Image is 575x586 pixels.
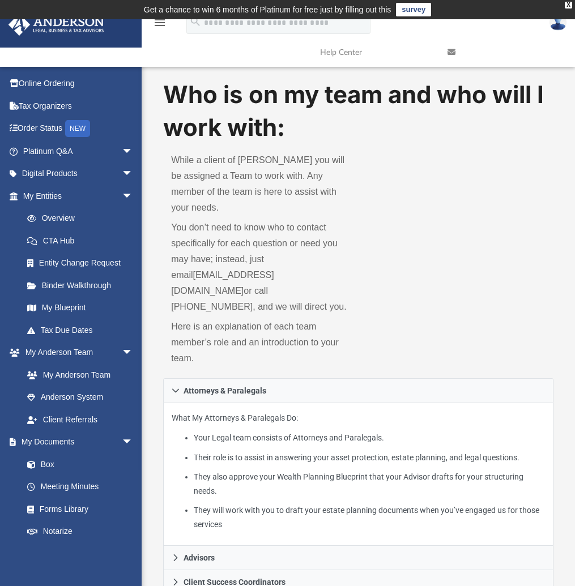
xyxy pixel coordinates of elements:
li: Their role is to assist in answering your asset protection, estate planning, and legal questions. [194,451,544,465]
a: My Documentsarrow_drop_down [8,431,144,454]
span: arrow_drop_down [122,341,144,365]
div: Get a chance to win 6 months of Platinum for free just by filling out this [144,3,391,16]
div: close [565,2,572,8]
p: Here is an explanation of each team member’s role and an introduction to your team. [171,319,350,366]
span: Client Success Coordinators [184,578,286,586]
a: Binder Walkthrough [16,274,150,297]
a: [EMAIL_ADDRESS][DOMAIN_NAME] [171,270,274,296]
a: Overview [16,207,150,230]
div: NEW [65,120,90,137]
p: What My Attorneys & Paralegals Do: [172,411,545,531]
a: Help Center [312,30,439,75]
a: Order StatusNEW [8,117,150,140]
a: My Anderson Teamarrow_drop_down [8,341,144,364]
a: Forms Library [16,498,139,520]
li: They also approve your Wealth Planning Blueprint that your Advisor drafts for your structuring ne... [194,470,544,498]
a: My Blueprint [16,297,144,319]
a: Meeting Minutes [16,476,144,498]
span: arrow_drop_down [122,542,144,566]
a: survey [396,3,431,16]
a: My Anderson Team [16,363,139,386]
a: CTA Hub [16,229,150,252]
i: search [189,15,202,28]
p: While a client of [PERSON_NAME] you will be assigned a Team to work with. Any member of the team ... [171,152,350,216]
span: Attorneys & Paralegals [184,387,266,395]
li: Your Legal team consists of Attorneys and Paralegals. [194,431,544,445]
i: menu [153,16,167,29]
span: arrow_drop_down [122,431,144,454]
a: Anderson System [16,386,144,409]
div: Attorneys & Paralegals [163,403,553,546]
a: Attorneys & Paralegals [163,378,553,403]
a: Digital Productsarrow_drop_down [8,162,150,185]
a: Notarize [16,520,144,543]
p: You don’t need to know who to contact specifically for each question or need you may have; instea... [171,220,350,315]
a: Tax Organizers [8,95,150,117]
a: Box [16,453,139,476]
h1: Who is on my team and who will I work with: [163,78,553,145]
a: Advisors [163,546,553,570]
img: User Pic [550,14,567,31]
span: arrow_drop_down [122,185,144,208]
li: They will work with you to draft your estate planning documents when you’ve engaged us for those ... [194,503,544,531]
a: Online Learningarrow_drop_down [8,542,144,565]
span: Advisors [184,554,215,562]
a: Platinum Q&Aarrow_drop_down [8,140,150,162]
a: Tax Due Dates [16,319,150,341]
img: Anderson Advisors Platinum Portal [5,14,108,36]
a: menu [153,22,167,29]
span: arrow_drop_down [122,162,144,186]
a: Entity Change Request [16,252,150,275]
a: Online Ordering [8,72,150,95]
a: Client Referrals [16,408,144,431]
span: arrow_drop_down [122,140,144,163]
a: My Entitiesarrow_drop_down [8,185,150,207]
